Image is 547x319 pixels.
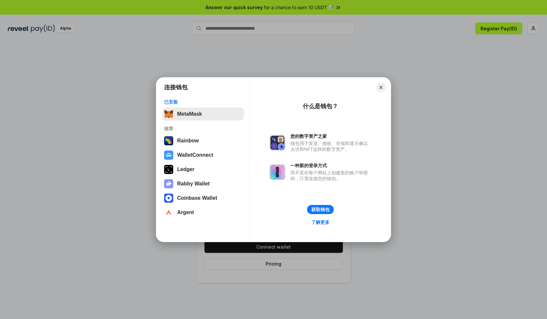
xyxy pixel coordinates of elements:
[162,206,244,219] button: Argent
[177,195,217,201] div: Coinbase Wallet
[177,167,194,172] div: Ledger
[270,135,285,151] img: svg+xml,%3Csvg%20xmlns%3D%22http%3A%2F%2Fwww.w3.org%2F2000%2Fsvg%22%20fill%3D%22none%22%20viewBox...
[162,177,244,190] button: Rabby Wallet
[164,179,173,188] img: svg+xml,%3Csvg%20xmlns%3D%22http%3A%2F%2Fwww.w3.org%2F2000%2Fsvg%22%20fill%3D%22none%22%20viewBox...
[164,99,242,105] div: 已安装
[164,208,173,217] img: svg+xml,%3Csvg%20width%3D%2228%22%20height%3D%2228%22%20viewBox%3D%220%200%2028%2028%22%20fill%3D...
[164,136,173,145] img: svg+xml,%3Csvg%20width%3D%22120%22%20height%3D%22120%22%20viewBox%3D%220%200%20120%20120%22%20fil...
[311,207,330,212] div: 获取钱包
[164,151,173,160] img: svg+xml,%3Csvg%20width%3D%2228%22%20height%3D%2228%22%20viewBox%3D%220%200%2028%2028%22%20fill%3D...
[162,134,244,147] button: Rainbow
[303,102,338,110] div: 什么是钱包？
[290,170,371,181] div: 而不是在每个网站上创建新的账户和密码，只需连接您的钱包。
[177,111,202,117] div: MetaMask
[164,83,188,91] h1: 连接钱包
[164,165,173,174] img: svg+xml,%3Csvg%20xmlns%3D%22http%3A%2F%2Fwww.w3.org%2F2000%2Fsvg%22%20width%3D%2228%22%20height%3...
[177,181,210,187] div: Rabby Wallet
[164,109,173,119] img: svg+xml,%3Csvg%20fill%3D%22none%22%20height%3D%2233%22%20viewBox%3D%220%200%2035%2033%22%20width%...
[290,163,371,168] div: 一种新的登录方式
[270,164,285,180] img: svg+xml,%3Csvg%20xmlns%3D%22http%3A%2F%2Fwww.w3.org%2F2000%2Fsvg%22%20fill%3D%22none%22%20viewBox...
[162,192,244,205] button: Coinbase Wallet
[162,163,244,176] button: Ledger
[162,108,244,121] button: MetaMask
[177,152,213,158] div: WalletConnect
[376,83,386,92] button: Close
[307,205,334,214] button: 获取钱包
[164,126,242,132] div: 推荐
[311,219,330,225] div: 了解更多
[307,218,333,226] a: 了解更多
[177,210,194,215] div: Argent
[177,138,199,144] div: Rainbow
[164,194,173,203] img: svg+xml,%3Csvg%20width%3D%2228%22%20height%3D%2228%22%20viewBox%3D%220%200%2028%2028%22%20fill%3D...
[162,149,244,162] button: WalletConnect
[290,140,371,152] div: 钱包用于发送、接收、存储和显示像以太坊和NFT这样的数字资产。
[290,133,371,139] div: 您的数字资产之家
